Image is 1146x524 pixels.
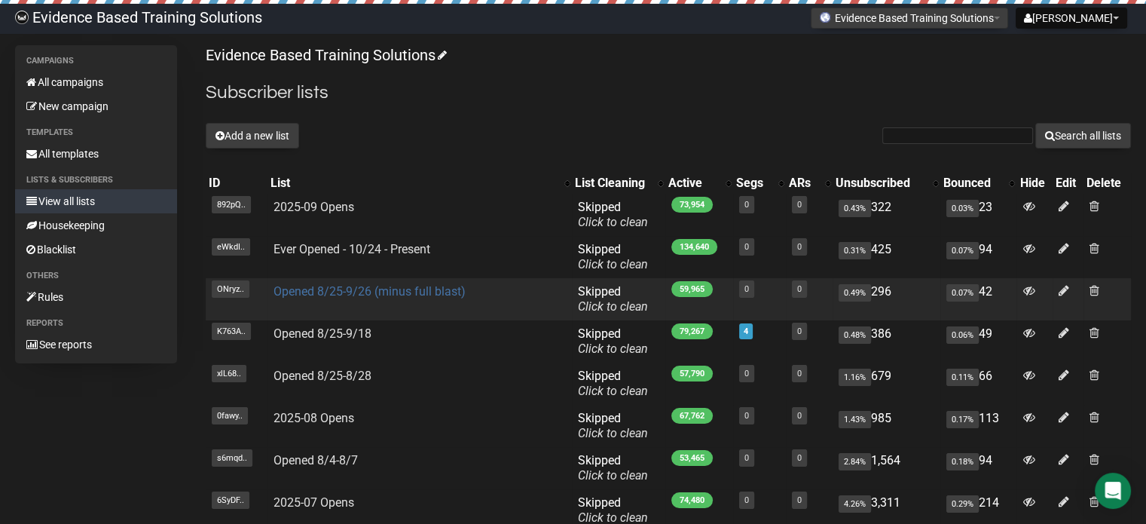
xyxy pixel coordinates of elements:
[940,173,1016,194] th: Bounced: No sort applied, activate to apply an ascending sort
[833,363,940,405] td: 679
[797,326,802,336] a: 0
[946,200,979,217] span: 0.03%
[946,242,979,259] span: 0.07%
[1035,123,1131,149] button: Search all lists
[274,326,371,341] a: Opened 8/25-9/18
[274,284,466,299] a: Opened 8/25-9/26 (minus full blast)
[212,280,249,298] span: ONryz..
[270,176,557,191] div: List
[946,284,979,302] span: 0.07%
[206,79,1131,106] h2: Subscriber lists
[940,278,1016,320] td: 42
[1095,473,1131,509] div: Open Intercom Messenger
[946,411,979,428] span: 0.17%
[946,453,979,470] span: 0.18%
[811,8,1008,29] button: Evidence Based Training Solutions
[946,369,979,386] span: 0.11%
[833,447,940,489] td: 1,564
[839,495,871,513] span: 4.26%
[671,281,713,297] span: 59,965
[15,189,177,213] a: View all lists
[744,284,749,294] a: 0
[797,495,802,505] a: 0
[578,426,648,440] a: Click to clean
[578,384,648,398] a: Click to clean
[789,176,817,191] div: ARs
[833,278,940,320] td: 296
[274,495,354,510] a: 2025-07 Opens
[206,123,299,149] button: Add a new list
[578,411,648,440] span: Skipped
[15,142,177,166] a: All templates
[212,196,251,213] span: 892pQ..
[940,363,1016,405] td: 66
[733,173,786,194] th: Segs: No sort applied, activate to apply an ascending sort
[797,284,802,294] a: 0
[833,173,940,194] th: Unsubscribed: No sort applied, activate to apply an ascending sort
[15,52,177,70] li: Campaigns
[578,299,648,314] a: Click to clean
[578,369,648,398] span: Skipped
[15,314,177,332] li: Reports
[274,200,354,214] a: 2025-09 Opens
[671,323,713,339] span: 79,267
[839,411,871,428] span: 1.43%
[797,242,802,252] a: 0
[212,323,251,340] span: K763A..
[578,453,648,483] span: Skipped
[206,173,267,194] th: ID: No sort applied, sorting is disabled
[209,176,264,191] div: ID
[212,492,249,509] span: 6SyDF..
[671,366,713,382] span: 57,790
[940,405,1016,447] td: 113
[15,285,177,309] a: Rules
[274,242,430,256] a: Ever Opened - 10/24 - Present
[572,173,665,194] th: List Cleaning: No sort applied, activate to apply an ascending sort
[946,326,979,344] span: 0.06%
[578,284,648,314] span: Skipped
[671,239,717,255] span: 134,640
[15,124,177,142] li: Templates
[839,369,871,386] span: 1.16%
[819,11,831,23] img: favicons
[15,237,177,262] a: Blacklist
[1016,173,1053,194] th: Hide: No sort applied, sorting is disabled
[744,369,749,378] a: 0
[797,411,802,421] a: 0
[15,70,177,94] a: All campaigns
[578,468,648,483] a: Click to clean
[274,369,371,383] a: Opened 8/25-8/28
[839,284,871,302] span: 0.49%
[1016,8,1127,29] button: [PERSON_NAME]
[671,492,713,508] span: 74,480
[15,171,177,189] li: Lists & subscribers
[833,236,940,278] td: 425
[1086,176,1128,191] div: Delete
[1056,176,1080,191] div: Edit
[212,407,248,424] span: 0fawy..
[578,200,648,229] span: Skipped
[797,200,802,210] a: 0
[15,11,29,24] img: 6a635aadd5b086599a41eda90e0773ac
[839,200,871,217] span: 0.43%
[836,176,925,191] div: Unsubscribed
[15,213,177,237] a: Housekeeping
[578,257,648,271] a: Click to clean
[940,320,1016,363] td: 49
[943,176,1001,191] div: Bounced
[797,453,802,463] a: 0
[833,405,940,447] td: 985
[671,450,713,466] span: 53,465
[736,176,771,191] div: Segs
[1019,176,1050,191] div: Hide
[578,215,648,229] a: Click to clean
[744,326,748,336] a: 4
[1053,173,1083,194] th: Edit: No sort applied, sorting is disabled
[839,242,871,259] span: 0.31%
[839,326,871,344] span: 0.48%
[797,369,802,378] a: 0
[212,449,252,467] span: s6mqd..
[786,173,833,194] th: ARs: No sort applied, activate to apply an ascending sort
[671,408,713,424] span: 67,762
[744,453,749,463] a: 0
